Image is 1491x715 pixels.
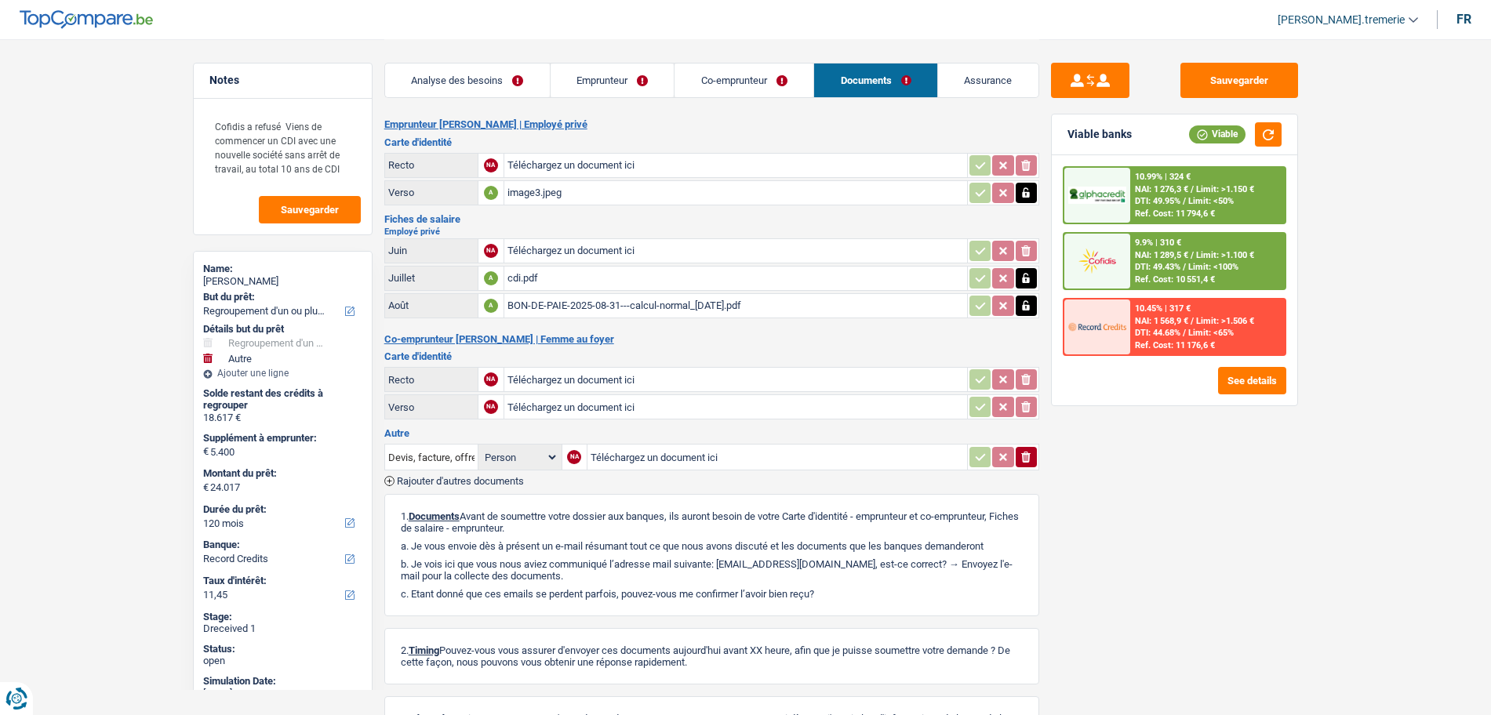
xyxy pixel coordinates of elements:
a: Emprunteur [551,64,675,97]
a: Analyse des besoins [385,64,550,97]
h5: Notes [209,74,356,87]
img: Record Credits [1068,312,1126,341]
span: Limit: >1.150 € [1196,184,1254,194]
span: NAI: 1 276,3 € [1135,184,1188,194]
button: Sauvegarder [1180,63,1298,98]
div: 10.45% | 317 € [1135,303,1191,314]
button: Sauvegarder [259,196,361,223]
div: NA [484,244,498,258]
span: / [1191,250,1194,260]
span: / [1183,328,1186,338]
span: Documents [409,510,460,522]
div: Ref. Cost: 10 551,4 € [1135,274,1215,285]
span: Limit: <50% [1188,196,1234,206]
span: Limit: >1.100 € [1196,250,1254,260]
div: Ref. Cost: 11 794,6 € [1135,209,1215,219]
a: Assurance [938,64,1038,97]
div: Juin [388,245,475,256]
div: Verso [388,187,475,198]
p: c. Etant donné que ces emails se perdent parfois, pouvez-vous me confirmer l’avoir bien reçu? [401,588,1023,600]
span: Sauvegarder [281,205,339,215]
label: But du prêt: [203,291,359,303]
span: € [203,481,209,494]
div: A [484,186,498,200]
div: [DATE] [203,688,362,700]
div: [PERSON_NAME] [203,275,362,288]
div: Status: [203,643,362,655]
div: NA [484,400,498,414]
span: Timing [409,644,439,656]
span: NAI: 1 289,5 € [1135,250,1188,260]
h2: Emprunteur [PERSON_NAME] | Employé privé [384,118,1039,131]
div: Ref. Cost: 11 176,6 € [1135,340,1215,350]
span: DTI: 49.43% [1135,262,1180,272]
p: 2. Pouvez-vous vous assurer d'envoyer ces documents aujourd'hui avant XX heure, afin que je puiss... [401,644,1023,668]
div: Recto [388,374,475,386]
span: Rajouter d'autres documents [397,476,524,486]
span: Limit: >1.506 € [1196,316,1254,326]
button: Rajouter d'autres documents [384,476,524,486]
div: Dreceived 1 [203,622,362,635]
button: See details [1218,367,1286,394]
img: Cofidis [1068,246,1126,275]
div: Stage: [203,611,362,623]
a: Documents [814,64,937,97]
div: fr [1456,12,1471,27]
h2: Co-emprunteur [PERSON_NAME] | Femme au foyer [384,333,1039,346]
span: NAI: 1 568,9 € [1135,316,1188,326]
span: DTI: 44.68% [1135,328,1180,338]
div: Simulation Date: [203,675,362,688]
span: / [1191,316,1194,326]
div: Août [388,299,475,311]
div: NA [567,450,581,464]
span: / [1183,196,1186,206]
div: A [484,299,498,313]
div: Solde restant des crédits à regrouper [203,387,362,412]
h3: Carte d'identité [384,351,1039,361]
div: A [484,271,498,285]
img: AlphaCredit [1068,187,1126,205]
span: / [1183,262,1186,272]
h2: Employé privé [384,227,1039,236]
div: Viable [1189,125,1246,143]
span: DTI: 49.95% [1135,196,1180,206]
h3: Autre [384,428,1039,438]
div: Name: [203,263,362,275]
div: Détails but du prêt [203,323,362,336]
div: Juillet [388,272,475,284]
div: Verso [388,401,475,413]
h3: Fiches de salaire [384,214,1039,224]
label: Durée du prêt: [203,503,359,516]
label: Banque: [203,539,359,551]
div: BON-DE-PAIE-2025-08-31---calcul-normal_[DATE].pdf [507,294,964,318]
span: Limit: <65% [1188,328,1234,338]
div: 9.9% | 310 € [1135,238,1181,248]
div: 10.99% | 324 € [1135,172,1191,182]
label: Montant du prêt: [203,467,359,480]
div: NA [484,158,498,172]
img: TopCompare Logo [20,10,153,29]
a: Co-emprunteur [675,64,813,97]
a: [PERSON_NAME].tremerie [1265,7,1418,33]
label: Supplément à emprunter: [203,432,359,445]
div: cdi.pdf [507,267,964,290]
p: a. Je vous envoie dès à présent un e-mail résumant tout ce que nous avons discuté et les doc... [401,540,1023,552]
span: [PERSON_NAME].tremerie [1278,13,1405,27]
span: Limit: <100% [1188,262,1238,272]
span: / [1191,184,1194,194]
div: 18.617 € [203,412,362,424]
p: 1. Avant de soumettre votre dossier aux banques, ils auront besoin de votre Carte d'identité - em... [401,510,1023,534]
div: Viable banks [1067,128,1132,141]
div: NA [484,372,498,387]
p: b. Je vois ici que vous nous aviez communiqué l’adresse mail suivante: [EMAIL_ADDRESS][DOMAIN_NA... [401,558,1023,582]
h3: Carte d'identité [384,137,1039,147]
div: image3.jpeg [507,181,964,205]
div: Recto [388,159,475,171]
div: open [203,655,362,667]
span: € [203,445,209,458]
div: Ajouter une ligne [203,368,362,379]
label: Taux d'intérêt: [203,575,359,587]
